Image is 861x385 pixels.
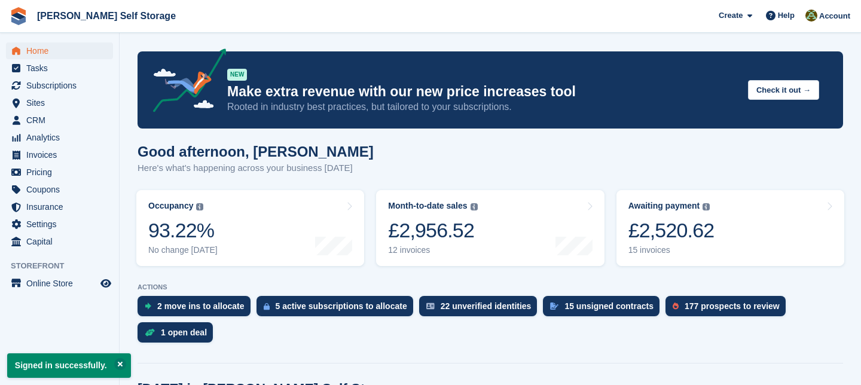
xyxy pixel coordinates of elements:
img: price-adjustments-announcement-icon-8257ccfd72463d97f412b2fc003d46551f7dbcb40ab6d574587a9cd5c0d94... [143,48,227,117]
a: menu [6,275,113,292]
a: menu [6,60,113,77]
a: menu [6,112,113,129]
div: Awaiting payment [628,201,700,211]
span: Help [778,10,795,22]
p: Signed in successfully. [7,353,131,378]
img: Karl [805,10,817,22]
img: icon-info-grey-7440780725fd019a000dd9b08b2336e03edf1995a4989e88bcd33f0948082b44.svg [196,203,203,210]
div: 15 unsigned contracts [564,301,654,311]
span: Pricing [26,164,98,181]
p: Rooted in industry best practices, but tailored to your subscriptions. [227,100,738,114]
p: Here's what's happening across your business [DATE] [138,161,374,175]
img: prospect-51fa495bee0391a8d652442698ab0144808aea92771e9ea1ae160a38d050c398.svg [673,302,679,310]
div: £2,956.52 [388,218,477,243]
div: 15 invoices [628,245,715,255]
span: Account [819,10,850,22]
a: Month-to-date sales £2,956.52 12 invoices [376,190,604,266]
a: [PERSON_NAME] Self Storage [32,6,181,26]
a: menu [6,181,113,198]
a: 22 unverified identities [419,296,544,322]
a: 177 prospects to review [665,296,792,322]
a: menu [6,198,113,215]
img: contract_signature_icon-13c848040528278c33f63329250d36e43548de30e8caae1d1a13099fd9432cc5.svg [550,302,558,310]
a: menu [6,216,113,233]
span: Sites [26,94,98,111]
div: 2 move ins to allocate [157,301,245,311]
a: menu [6,146,113,163]
button: Check it out → [748,80,819,100]
a: menu [6,77,113,94]
div: 93.22% [148,218,218,243]
a: menu [6,233,113,250]
div: NEW [227,69,247,81]
a: 15 unsigned contracts [543,296,665,322]
span: Online Store [26,275,98,292]
img: icon-info-grey-7440780725fd019a000dd9b08b2336e03edf1995a4989e88bcd33f0948082b44.svg [703,203,710,210]
span: Tasks [26,60,98,77]
a: Awaiting payment £2,520.62 15 invoices [616,190,844,266]
div: 12 invoices [388,245,477,255]
p: ACTIONS [138,283,843,291]
span: Invoices [26,146,98,163]
a: 1 open deal [138,322,219,349]
span: Insurance [26,198,98,215]
a: menu [6,94,113,111]
span: Capital [26,233,98,250]
span: Home [26,42,98,59]
a: menu [6,129,113,146]
div: 5 active subscriptions to allocate [276,301,407,311]
span: Subscriptions [26,77,98,94]
div: Occupancy [148,201,193,211]
div: 177 prospects to review [685,301,780,311]
h1: Good afternoon, [PERSON_NAME] [138,143,374,160]
img: stora-icon-8386f47178a22dfd0bd8f6a31ec36ba5ce8667c1dd55bd0f319d3a0aa187defe.svg [10,7,28,25]
img: move_ins_to_allocate_icon-fdf77a2bb77ea45bf5b3d319d69a93e2d87916cf1d5bf7949dd705db3b84f3ca.svg [145,302,151,310]
span: Create [719,10,743,22]
a: Preview store [99,276,113,291]
img: icon-info-grey-7440780725fd019a000dd9b08b2336e03edf1995a4989e88bcd33f0948082b44.svg [471,203,478,210]
img: deal-1b604bf984904fb50ccaf53a9ad4b4a5d6e5aea283cecdc64d6e3604feb123c2.svg [145,328,155,337]
p: Make extra revenue with our new price increases tool [227,83,738,100]
div: Month-to-date sales [388,201,467,211]
a: 2 move ins to allocate [138,296,257,322]
span: Settings [26,216,98,233]
span: Coupons [26,181,98,198]
a: Occupancy 93.22% No change [DATE] [136,190,364,266]
div: 22 unverified identities [441,301,532,311]
img: active_subscription_to_allocate_icon-d502201f5373d7db506a760aba3b589e785aa758c864c3986d89f69b8ff3... [264,302,270,310]
div: 1 open deal [161,328,207,337]
div: £2,520.62 [628,218,715,243]
img: verify_identity-adf6edd0f0f0b5bbfe63781bf79b02c33cf7c696d77639b501bdc392416b5a36.svg [426,302,435,310]
a: 5 active subscriptions to allocate [257,296,419,322]
a: menu [6,164,113,181]
a: menu [6,42,113,59]
span: CRM [26,112,98,129]
div: No change [DATE] [148,245,218,255]
span: Storefront [11,260,119,272]
span: Analytics [26,129,98,146]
